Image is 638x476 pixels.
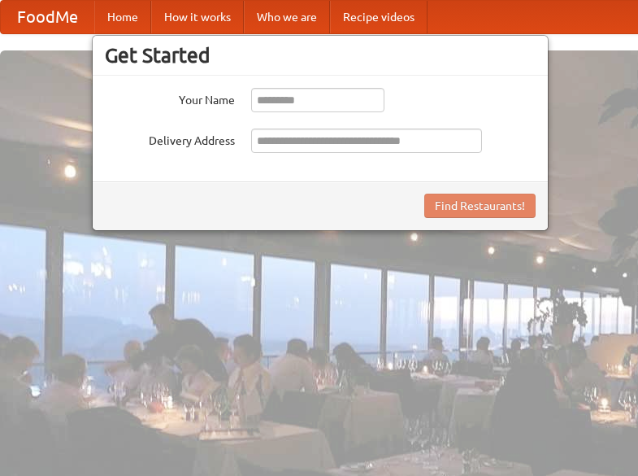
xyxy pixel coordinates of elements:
[94,1,151,33] a: Home
[105,129,235,149] label: Delivery Address
[1,1,94,33] a: FoodMe
[105,43,536,68] h3: Get Started
[151,1,244,33] a: How it works
[105,88,235,108] label: Your Name
[424,194,536,218] button: Find Restaurants!
[244,1,330,33] a: Who we are
[330,1,428,33] a: Recipe videos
